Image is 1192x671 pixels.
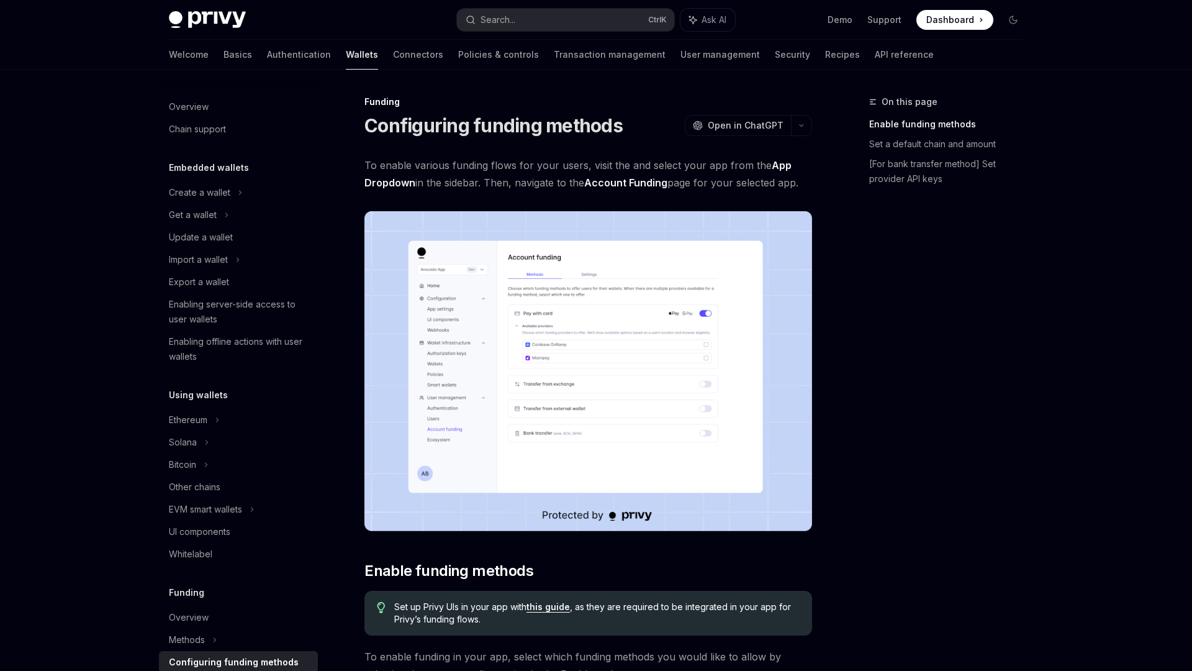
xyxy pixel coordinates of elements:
[364,114,623,137] h1: Configuring funding methods
[169,122,226,137] div: Chain support
[159,271,318,293] a: Export a wallet
[867,14,901,26] a: Support
[169,252,228,267] div: Import a wallet
[825,40,860,70] a: Recipes
[169,610,209,625] div: Overview
[481,12,515,27] div: Search...
[159,96,318,118] a: Overview
[169,502,242,517] div: EVM smart wallets
[775,40,810,70] a: Security
[159,226,318,249] a: Update a wallet
[169,457,196,472] div: Bitcoin
[159,521,318,543] a: UI components
[159,476,318,498] a: Other chains
[169,632,205,647] div: Methods
[169,275,229,290] div: Export a wallet
[828,14,852,26] a: Demo
[346,40,378,70] a: Wallets
[584,176,667,189] a: Account Funding
[702,14,726,26] span: Ask AI
[916,10,993,30] a: Dashboard
[680,9,735,31] button: Ask AI
[169,185,230,200] div: Create a wallet
[169,40,209,70] a: Welcome
[708,119,783,132] span: Open in ChatGPT
[169,230,233,245] div: Update a wallet
[169,297,310,327] div: Enabling server-side access to user wallets
[169,160,249,175] h5: Embedded wallets
[869,154,1033,189] a: [For bank transfer method] Set provider API keys
[875,40,934,70] a: API reference
[364,561,533,581] span: Enable funding methods
[926,14,974,26] span: Dashboard
[648,15,667,25] span: Ctrl K
[364,211,812,531] img: Fundingupdate PNG
[364,96,812,108] div: Funding
[458,40,539,70] a: Policies & controls
[159,293,318,331] a: Enabling server-side access to user wallets
[685,115,791,136] button: Open in ChatGPT
[267,40,331,70] a: Authentication
[159,118,318,140] a: Chain support
[159,606,318,629] a: Overview
[393,40,443,70] a: Connectors
[169,585,204,600] h5: Funding
[169,208,217,222] div: Get a wallet
[169,655,299,670] div: Configuring funding methods
[223,40,252,70] a: Basics
[882,94,937,109] span: On this page
[364,157,812,191] span: To enable various funding flows for your users, visit the and select your app from the in the sid...
[169,524,230,539] div: UI components
[869,114,1033,134] a: Enable funding methods
[394,601,800,626] span: Set up Privy UIs in your app with , as they are required to be integrated in your app for Privy’s...
[169,334,310,364] div: Enabling offline actions with user wallets
[1003,10,1023,30] button: Toggle dark mode
[169,480,220,495] div: Other chains
[457,9,674,31] button: Search...CtrlK
[169,99,209,114] div: Overview
[169,413,207,427] div: Ethereum
[680,40,760,70] a: User management
[159,331,318,368] a: Enabling offline actions with user wallets
[526,601,570,613] a: this guide
[377,602,386,613] svg: Tip
[169,435,197,450] div: Solana
[554,40,666,70] a: Transaction management
[169,547,212,562] div: Whitelabel
[169,11,246,29] img: dark logo
[169,388,228,403] h5: Using wallets
[869,134,1033,154] a: Set a default chain and amount
[159,543,318,565] a: Whitelabel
